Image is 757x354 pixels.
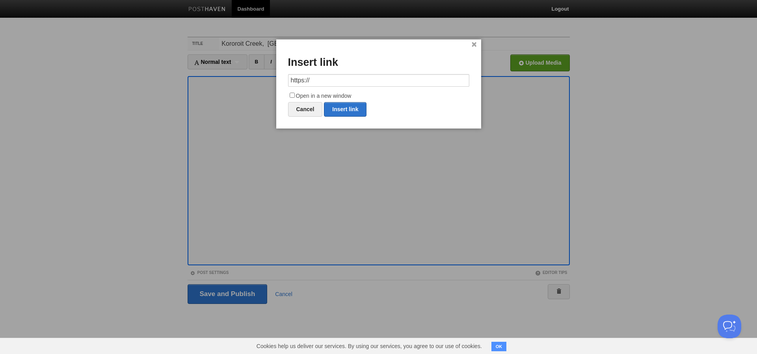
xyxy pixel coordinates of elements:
button: OK [491,342,507,351]
h3: Insert link [288,57,469,69]
input: Open in a new window [290,93,295,98]
a: × [472,43,477,47]
a: Insert link [324,102,366,117]
a: Cancel [288,102,323,117]
span: Cookies help us deliver our services. By using our services, you agree to our use of cookies. [249,338,490,354]
iframe: Help Scout Beacon - Open [718,315,741,338]
label: Open in a new window [288,91,469,101]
